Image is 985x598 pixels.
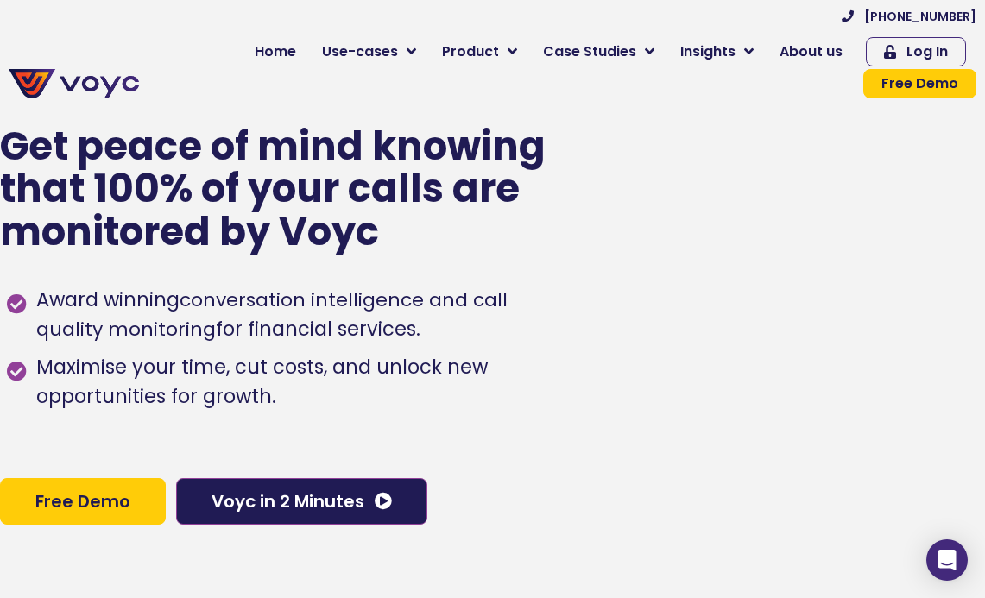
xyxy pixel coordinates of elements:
[842,10,976,22] a: [PHONE_NUMBER]
[176,478,427,525] a: Voyc in 2 Minutes
[667,35,767,69] a: Insights
[864,10,976,22] span: [PHONE_NUMBER]
[309,35,429,69] a: Use-cases
[780,41,843,62] span: About us
[680,41,736,62] span: Insights
[322,41,398,62] span: Use-cases
[32,353,545,412] span: Maximise your time, cut costs, and unlock new opportunities for growth.
[543,41,636,62] span: Case Studies
[866,37,966,66] a: Log In
[906,45,948,59] span: Log In
[530,35,667,69] a: Case Studies
[32,286,545,344] span: Award winning for financial services.
[212,493,364,510] span: Voyc in 2 Minutes
[35,493,130,510] span: Free Demo
[863,69,976,98] a: Free Demo
[926,539,968,581] div: Open Intercom Messenger
[442,41,499,62] span: Product
[36,286,508,343] h1: conversation intelligence and call quality monitoring
[9,69,139,99] img: voyc-full-logo
[242,35,309,69] a: Home
[881,77,958,91] span: Free Demo
[429,35,530,69] a: Product
[255,41,296,62] span: Home
[767,35,856,69] a: About us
